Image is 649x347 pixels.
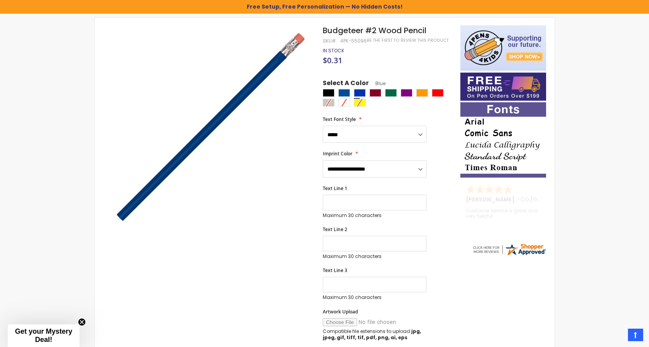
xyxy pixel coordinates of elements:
[466,208,541,225] div: Customer service is great and very helpful
[369,80,386,87] span: Blue
[8,324,80,347] div: Get your Mystery Deal!Close teaser
[520,196,529,203] span: CO
[323,79,369,89] span: Select A Color
[323,294,426,301] p: Maximum 30 characters
[416,89,428,97] div: Orange
[323,89,334,97] div: Black
[323,48,344,54] div: Availability
[466,196,517,203] span: [PERSON_NAME]
[432,89,444,97] div: Red
[323,25,426,36] span: Budgeteer #2 Wood Pencil
[354,89,366,97] div: Blue
[110,25,313,227] img: blue-budgeteer-pencil-55096_1.jpg
[78,318,86,326] button: Close teaser
[628,329,643,341] a: Top
[472,251,546,258] a: 4pens.com certificate URL
[323,253,426,260] p: Maximum 30 characters
[323,47,344,54] span: In stock
[531,196,588,203] span: [GEOGRAPHIC_DATA]
[401,89,412,97] div: Purple
[15,327,72,343] span: Get your Mystery Deal!
[460,102,546,178] img: font-personalization-examples
[323,55,342,66] span: $0.31
[385,89,397,97] div: Dark Green
[323,308,358,315] span: Artwork Upload
[323,328,421,341] strong: jpg, jpeg, gif, tiff, tif, pdf, png, ai, eps
[323,328,426,341] p: Compatible file extensions to upload:
[370,89,381,97] div: Burgundy
[517,196,588,203] span: - ,
[472,242,546,256] img: 4pens.com widget logo
[323,185,347,192] span: Text Line 1
[323,37,337,44] strong: SKU
[323,150,352,157] span: Imprint Color
[340,38,367,44] div: 4PK-55096
[323,212,426,219] p: Maximum 30 characters
[460,25,546,71] img: 4pens 4 kids
[460,73,546,101] img: Free shipping on orders over $199
[323,267,347,274] span: Text Line 3
[338,89,350,97] div: Dark Blue
[323,116,356,123] span: Text Font Style
[323,226,347,233] span: Text Line 2
[367,37,449,43] a: Be the first to review this product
